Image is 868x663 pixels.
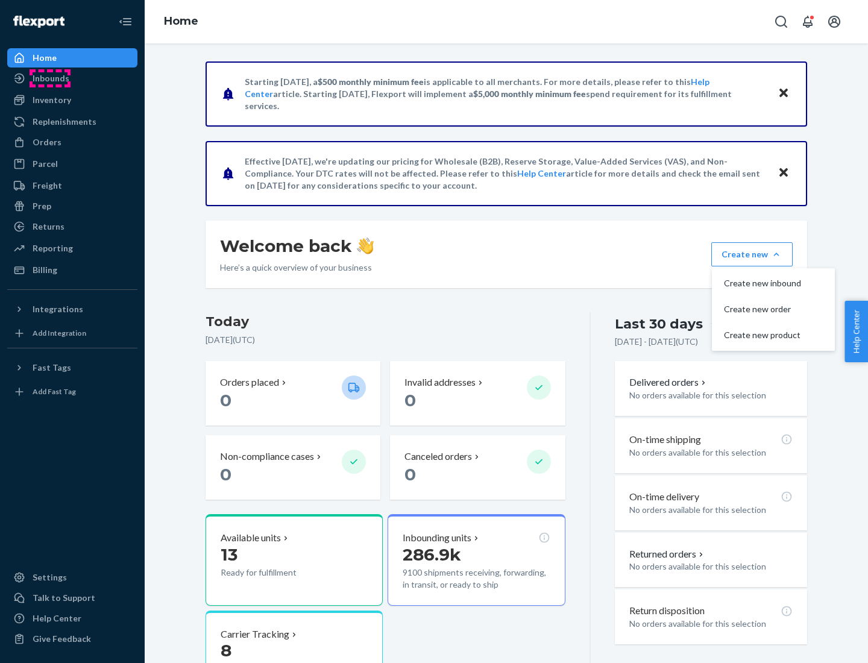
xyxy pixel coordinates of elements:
[221,544,237,565] span: 13
[7,48,137,68] a: Home
[629,447,793,459] p: No orders available for this selection
[629,375,708,389] button: Delivered orders
[220,262,374,274] p: Here’s a quick overview of your business
[615,315,703,333] div: Last 30 days
[629,389,793,401] p: No orders available for this selection
[206,312,565,331] h3: Today
[404,375,476,389] p: Invalid addresses
[33,362,71,374] div: Fast Tags
[629,604,705,618] p: Return disposition
[517,168,566,178] a: Help Center
[7,629,137,649] button: Give Feedback
[629,504,793,516] p: No orders available for this selection
[714,271,832,297] button: Create new inbound
[245,76,766,112] p: Starting [DATE], a is applicable to all merchants. For more details, please refer to this article...
[221,531,281,545] p: Available units
[7,217,137,236] a: Returns
[33,52,57,64] div: Home
[220,375,279,389] p: Orders placed
[390,361,565,426] button: Invalid addresses 0
[724,279,801,288] span: Create new inbound
[714,322,832,348] button: Create new product
[206,514,383,606] button: Available units13Ready for fulfillment
[220,390,231,410] span: 0
[7,382,137,401] a: Add Fast Tag
[822,10,846,34] button: Open account menu
[206,361,380,426] button: Orders placed 0
[390,435,565,500] button: Canceled orders 0
[33,94,71,106] div: Inventory
[7,588,137,608] a: Talk to Support
[776,85,791,102] button: Close
[206,435,380,500] button: Non-compliance cases 0
[357,237,374,254] img: hand-wave emoji
[7,324,137,343] a: Add Integration
[7,239,137,258] a: Reporting
[33,592,95,604] div: Talk to Support
[164,14,198,28] a: Home
[33,571,67,583] div: Settings
[220,464,231,485] span: 0
[403,544,461,565] span: 286.9k
[388,514,565,606] button: Inbounding units286.9k9100 shipments receiving, forwarding, in transit, or ready to ship
[220,235,374,257] h1: Welcome back
[33,136,61,148] div: Orders
[724,331,801,339] span: Create new product
[796,10,820,34] button: Open notifications
[33,72,69,84] div: Inbounds
[7,154,137,174] a: Parcel
[33,158,58,170] div: Parcel
[473,89,586,99] span: $5,000 monthly minimum fee
[7,196,137,216] a: Prep
[711,242,793,266] button: Create newCreate new inboundCreate new orderCreate new product
[33,242,73,254] div: Reporting
[318,77,424,87] span: $500 monthly minimum fee
[769,10,793,34] button: Open Search Box
[154,4,208,39] ol: breadcrumbs
[7,300,137,319] button: Integrations
[33,221,64,233] div: Returns
[7,609,137,628] a: Help Center
[7,176,137,195] a: Freight
[403,531,471,545] p: Inbounding units
[714,297,832,322] button: Create new order
[776,165,791,182] button: Close
[221,640,231,661] span: 8
[404,450,472,463] p: Canceled orders
[33,386,76,397] div: Add Fast Tag
[629,433,701,447] p: On-time shipping
[33,328,86,338] div: Add Integration
[7,69,137,88] a: Inbounds
[33,612,81,624] div: Help Center
[615,336,698,348] p: [DATE] - [DATE] ( UTC )
[33,116,96,128] div: Replenishments
[220,450,314,463] p: Non-compliance cases
[7,90,137,110] a: Inventory
[113,10,137,34] button: Close Navigation
[206,334,565,346] p: [DATE] ( UTC )
[629,618,793,630] p: No orders available for this selection
[7,260,137,280] a: Billing
[844,301,868,362] button: Help Center
[33,633,91,645] div: Give Feedback
[7,112,137,131] a: Replenishments
[33,264,57,276] div: Billing
[33,180,62,192] div: Freight
[629,561,793,573] p: No orders available for this selection
[245,156,766,192] p: Effective [DATE], we're updating our pricing for Wholesale (B2B), Reserve Storage, Value-Added Se...
[629,547,706,561] button: Returned orders
[7,133,137,152] a: Orders
[629,490,699,504] p: On-time delivery
[404,464,416,485] span: 0
[33,200,51,212] div: Prep
[13,16,64,28] img: Flexport logo
[7,358,137,377] button: Fast Tags
[221,627,289,641] p: Carrier Tracking
[33,303,83,315] div: Integrations
[7,568,137,587] a: Settings
[404,390,416,410] span: 0
[403,567,550,591] p: 9100 shipments receiving, forwarding, in transit, or ready to ship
